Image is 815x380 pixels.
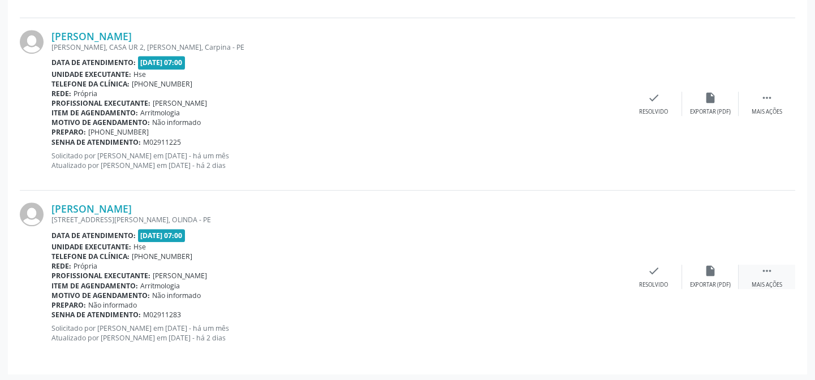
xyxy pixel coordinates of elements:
i: check [648,265,660,277]
i: insert_drive_file [704,265,717,277]
i: check [648,92,660,104]
a: [PERSON_NAME] [51,202,132,215]
span: [PERSON_NAME] [153,98,207,108]
b: Item de agendamento: [51,108,138,118]
span: M02911283 [143,310,181,319]
b: Unidade executante: [51,242,131,252]
span: Arritmologia [140,281,180,291]
span: Hse [133,70,146,79]
span: Própria [74,261,97,271]
a: [PERSON_NAME] [51,30,132,42]
b: Senha de atendimento: [51,310,141,319]
b: Motivo de agendamento: [51,291,150,300]
b: Rede: [51,89,71,98]
b: Data de atendimento: [51,231,136,240]
i:  [761,265,773,277]
b: Data de atendimento: [51,58,136,67]
div: Resolvido [639,108,668,116]
span: [PERSON_NAME] [153,271,207,280]
span: Não informado [152,118,201,127]
div: Mais ações [752,108,782,116]
div: [PERSON_NAME], CASA UR 2, [PERSON_NAME], Carpina - PE [51,42,626,52]
div: Mais ações [752,281,782,289]
b: Profissional executante: [51,98,150,108]
div: [STREET_ADDRESS][PERSON_NAME], OLINDA - PE [51,215,626,224]
p: Solicitado por [PERSON_NAME] em [DATE] - há um mês Atualizado por [PERSON_NAME] em [DATE] - há 2 ... [51,323,626,343]
img: img [20,30,44,54]
span: [PHONE_NUMBER] [132,252,192,261]
b: Telefone da clínica: [51,252,130,261]
b: Motivo de agendamento: [51,118,150,127]
p: Solicitado por [PERSON_NAME] em [DATE] - há um mês Atualizado por [PERSON_NAME] em [DATE] - há 2 ... [51,151,626,170]
b: Profissional executante: [51,271,150,280]
div: Exportar (PDF) [690,108,731,116]
span: [DATE] 07:00 [138,229,186,242]
b: Telefone da clínica: [51,79,130,89]
span: [DATE] 07:00 [138,56,186,69]
span: [PHONE_NUMBER] [132,79,192,89]
span: Não informado [152,291,201,300]
span: Própria [74,89,97,98]
span: Não informado [88,300,137,310]
b: Item de agendamento: [51,281,138,291]
i: insert_drive_file [704,92,717,104]
b: Senha de atendimento: [51,137,141,147]
div: Resolvido [639,281,668,289]
span: Hse [133,242,146,252]
img: img [20,202,44,226]
span: [PHONE_NUMBER] [88,127,149,137]
span: Arritmologia [140,108,180,118]
i:  [761,92,773,104]
b: Rede: [51,261,71,271]
div: Exportar (PDF) [690,281,731,289]
b: Preparo: [51,300,86,310]
span: M02911225 [143,137,181,147]
b: Unidade executante: [51,70,131,79]
b: Preparo: [51,127,86,137]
